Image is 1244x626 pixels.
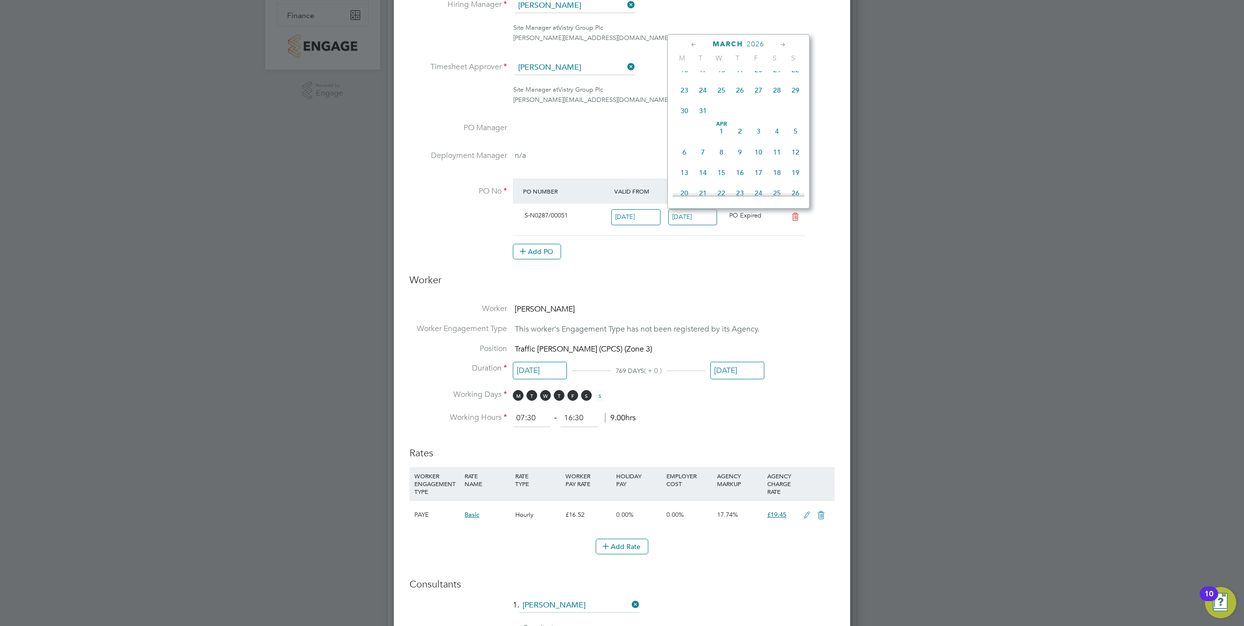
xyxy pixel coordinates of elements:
span: 17 [749,163,768,182]
button: Add Rate [596,539,648,554]
span: 14 [694,163,712,182]
span: This worker's Engagement Type has not been registered by its Agency. [515,324,759,334]
label: Working Days [409,390,507,400]
span: 20 [675,184,694,202]
span: M [673,54,691,62]
button: Open Resource Center, 10 new notifications [1205,587,1236,618]
span: 26 [786,184,805,202]
h3: Rates [409,437,835,459]
span: S-N0287/00051 [525,211,568,219]
div: WORKER PAY RATE [563,467,613,492]
div: [PERSON_NAME][EMAIL_ADDRESS][DOMAIN_NAME] [513,33,835,43]
span: 17.74% [717,510,738,519]
span: 18 [768,163,786,182]
div: AGENCY MARKUP [715,467,765,492]
span: S [595,390,605,401]
span: 23 [731,184,749,202]
span: Apr [712,122,731,127]
span: 26 [731,81,749,99]
span: F [567,390,578,401]
input: Search for... [519,598,640,613]
span: 11 [768,143,786,161]
span: 28 [768,81,786,99]
input: Select one [611,209,661,225]
span: 2026 [747,40,764,48]
span: 10 [749,143,768,161]
span: T [526,390,537,401]
span: ‐ [552,413,559,423]
span: 769 DAYS [616,367,644,375]
div: 10 [1205,594,1213,606]
span: T [691,54,710,62]
span: 19 [786,163,805,182]
label: Position [409,344,507,354]
span: 31 [694,101,712,120]
span: Vistry Group Plc [558,23,603,32]
span: £19.45 [767,510,786,519]
h3: Worker [409,274,835,294]
span: M [513,390,524,401]
span: 7 [694,143,712,161]
span: 27 [749,81,768,99]
span: March [713,40,743,48]
span: 5 [786,122,805,140]
span: W [710,54,728,62]
span: S [765,54,784,62]
div: Valid From [612,182,669,200]
span: 1 [712,122,731,140]
label: Working Hours [409,412,507,423]
span: 21 [694,184,712,202]
label: Deployment Manager [409,151,507,161]
span: 2 [731,122,749,140]
label: PO Manager [409,123,507,133]
span: F [747,54,765,62]
div: WORKER ENGAGEMENT TYPE [412,467,462,500]
h3: Consultants [409,578,835,590]
span: 22 [712,184,731,202]
span: [PERSON_NAME] [515,304,575,314]
span: 9 [731,143,749,161]
span: 9.00hrs [605,413,636,423]
span: 15 [712,163,731,182]
label: PO No [409,186,507,196]
input: Select one [513,362,567,380]
span: W [540,390,551,401]
span: T [728,54,747,62]
span: 29 [786,81,805,99]
label: Worker Engagement Type [409,324,507,334]
div: EMPLOYER COST [664,467,714,492]
input: 17:00 [561,410,598,427]
span: 24 [749,184,768,202]
div: HOLIDAY PAY [614,467,664,492]
span: 0.00% [616,510,634,519]
input: 08:00 [513,410,550,427]
button: Add PO [513,244,561,259]
span: 24 [694,81,712,99]
span: [PERSON_NAME][EMAIL_ADDRESS][DOMAIN_NAME] [513,96,670,104]
div: RATE TYPE [513,467,563,492]
span: 30 [675,101,694,120]
div: AGENCY CHARGE RATE [765,467,798,500]
span: T [554,390,564,401]
span: S [784,54,802,62]
span: PO Expired [729,211,761,219]
span: Basic [465,510,479,519]
input: Select one [710,362,764,380]
span: 23 [675,81,694,99]
div: £16.52 [563,501,613,529]
div: PO Number [521,182,612,200]
span: 3 [749,122,768,140]
span: 8 [712,143,731,161]
label: Duration [409,363,507,373]
div: RATE NAME [462,467,512,492]
label: Timesheet Approver [409,62,507,72]
span: 6 [675,143,694,161]
span: Vistry Group Plc [558,85,603,94]
span: 13 [675,163,694,182]
li: 1. [409,598,835,623]
input: Select one [668,209,718,225]
span: Traffic [PERSON_NAME] (CPCS) (Zone 3) [515,344,652,354]
span: Site Manager at [513,23,558,32]
label: Worker [409,304,507,314]
span: 16 [731,163,749,182]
